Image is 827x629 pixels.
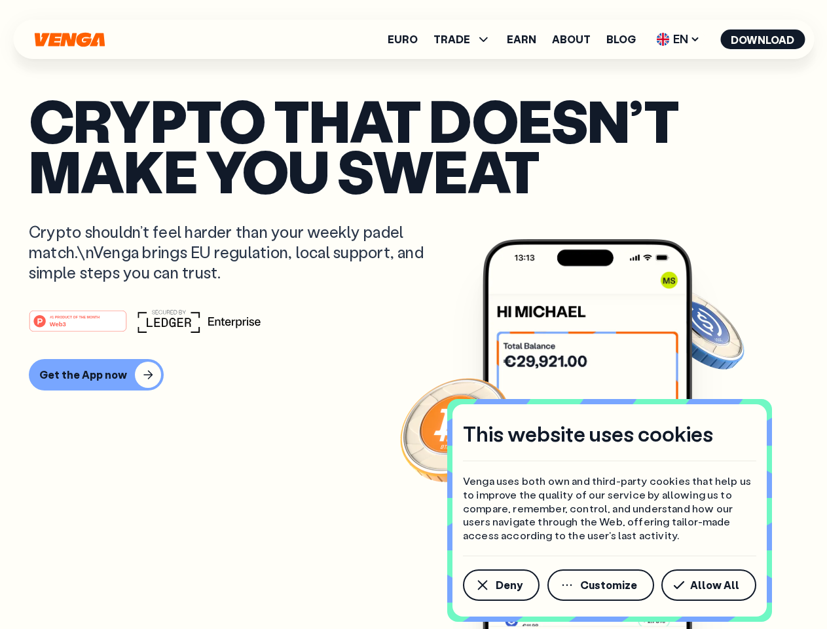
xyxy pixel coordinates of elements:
tspan: #1 PRODUCT OF THE MONTH [50,314,100,318]
svg: Home [33,32,106,47]
img: Bitcoin [397,370,515,488]
div: Get the App now [39,368,127,381]
h4: This website uses cookies [463,420,713,448]
span: TRADE [433,31,491,47]
a: About [552,34,591,45]
button: Customize [547,569,654,601]
p: Crypto shouldn’t feel harder than your weekly padel match.\nVenga brings EU regulation, local sup... [29,221,443,283]
span: TRADE [433,34,470,45]
button: Deny [463,569,540,601]
img: flag-uk [656,33,669,46]
tspan: Web3 [50,320,66,327]
span: Deny [496,580,523,590]
span: Allow All [690,580,739,590]
button: Download [720,29,805,49]
span: Customize [580,580,637,590]
img: USDC coin [653,282,747,376]
a: Earn [507,34,536,45]
p: Crypto that doesn’t make you sweat [29,95,798,195]
a: Get the App now [29,359,798,391]
a: Euro [388,34,418,45]
button: Allow All [661,569,756,601]
button: Get the App now [29,359,164,391]
a: Blog [606,34,636,45]
span: EN [652,29,705,50]
a: #1 PRODUCT OF THE MONTHWeb3 [29,318,127,335]
p: Venga uses both own and third-party cookies that help us to improve the quality of our service by... [463,474,756,543]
